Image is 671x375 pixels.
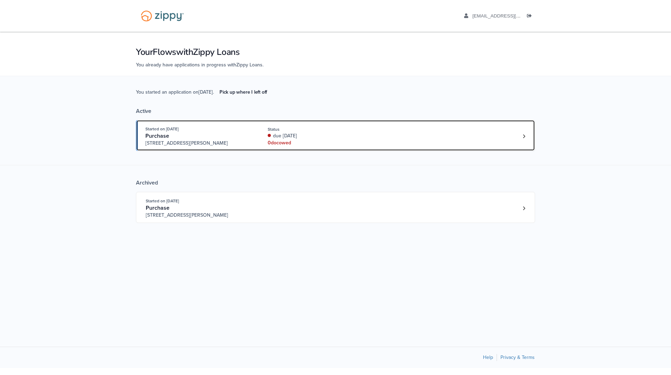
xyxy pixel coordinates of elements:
[527,13,535,20] a: Log out
[268,126,361,132] div: Status
[145,140,252,147] span: [STREET_ADDRESS][PERSON_NAME]
[136,7,188,25] img: Logo
[146,199,179,203] span: Started on [DATE]
[500,354,535,360] a: Privacy & Terms
[519,131,529,142] a: Loan number 4228033
[136,108,535,115] div: Active
[136,192,535,223] a: Open loan 3802615
[146,204,169,211] span: Purchase
[136,88,273,108] span: You started an application on [DATE] .
[136,179,535,186] div: Archived
[145,127,179,131] span: Started on [DATE]
[136,62,264,68] span: You already have applications in progress with Zippy Loans .
[136,120,535,151] a: Open loan 4228033
[268,139,361,146] div: 0 doc owed
[268,132,361,139] div: due [DATE]
[519,203,529,214] a: Loan number 3802615
[146,212,252,219] span: [STREET_ADDRESS][PERSON_NAME]
[472,13,553,19] span: aaboley88@icloud.com
[464,13,553,20] a: edit profile
[483,354,493,360] a: Help
[214,86,273,98] a: Pick up where I left off
[136,46,535,58] h1: Your Flows with Zippy Loans
[145,132,169,139] span: Purchase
